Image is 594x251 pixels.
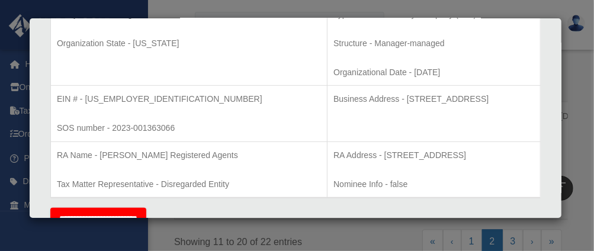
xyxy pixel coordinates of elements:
p: Tax Matter Representative - Disregarded Entity [57,177,321,192]
p: EIN # - [US_EMPLOYER_IDENTIFICATION_NUMBER] [57,92,321,107]
p: RA Address - [STREET_ADDRESS] [333,148,534,163]
p: Structure - Manager-managed [333,36,534,51]
p: Business Address - [STREET_ADDRESS] [333,92,534,107]
p: RA Name - [PERSON_NAME] Registered Agents [57,148,321,163]
p: Organizational Date - [DATE] [333,65,534,80]
p: Nominee Info - false [333,177,534,192]
p: SOS number - 2023-001363066 [57,121,321,136]
p: Organization State - [US_STATE] [57,36,321,51]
